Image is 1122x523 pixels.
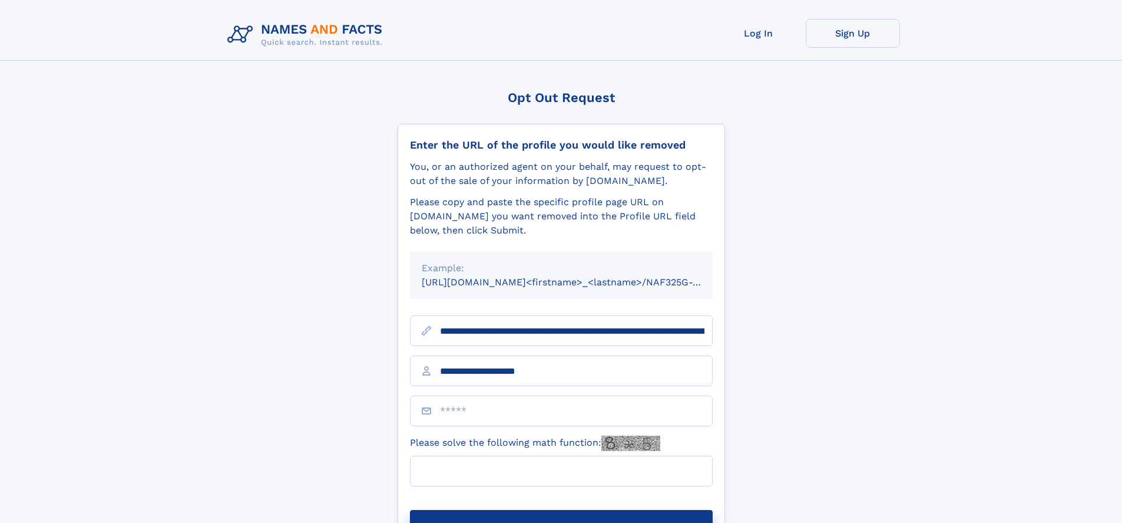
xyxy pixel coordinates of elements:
[410,195,713,238] div: Please copy and paste the specific profile page URL on [DOMAIN_NAME] you want removed into the Pr...
[806,19,900,48] a: Sign Up
[422,277,735,288] small: [URL][DOMAIN_NAME]<firstname>_<lastname>/NAF325G-xxxxxxxx
[422,261,701,275] div: Example:
[398,90,725,105] div: Opt Out Request
[223,19,392,51] img: Logo Names and Facts
[410,436,660,451] label: Please solve the following math function:
[410,160,713,188] div: You, or an authorized agent on your behalf, may request to opt-out of the sale of your informatio...
[410,139,713,152] div: Enter the URL of the profile you would like removed
[711,19,806,48] a: Log In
